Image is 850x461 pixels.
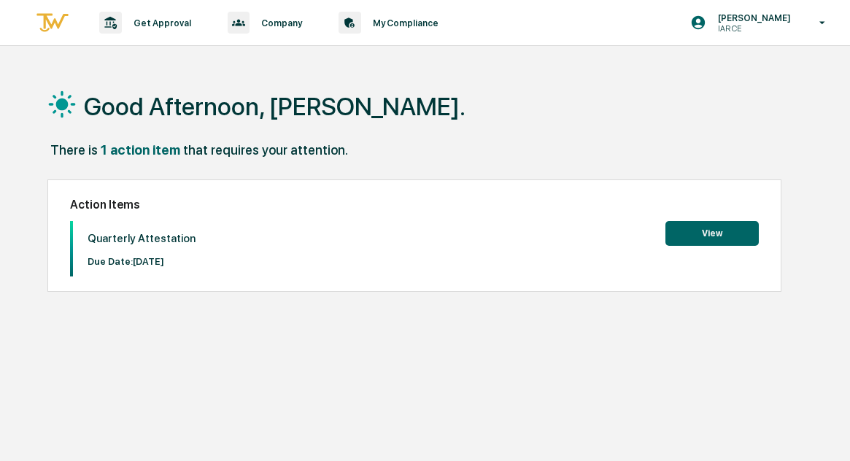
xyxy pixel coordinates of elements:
p: Get Approval [122,18,198,28]
p: Company [250,18,309,28]
a: View [665,225,759,239]
button: View [665,221,759,246]
div: 1 action item [101,142,180,158]
img: logo [35,11,70,35]
div: There is [50,142,98,158]
p: Due Date: [DATE] [88,256,196,267]
p: My Compliance [361,18,446,28]
iframe: Open customer support [803,413,843,452]
h2: Action Items [70,198,759,212]
p: IAR CE [706,23,798,34]
p: Quarterly Attestation [88,232,196,245]
p: [PERSON_NAME] [706,12,798,23]
div: that requires your attention. [183,142,348,158]
h1: Good Afternoon, [PERSON_NAME]. [84,92,465,121]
